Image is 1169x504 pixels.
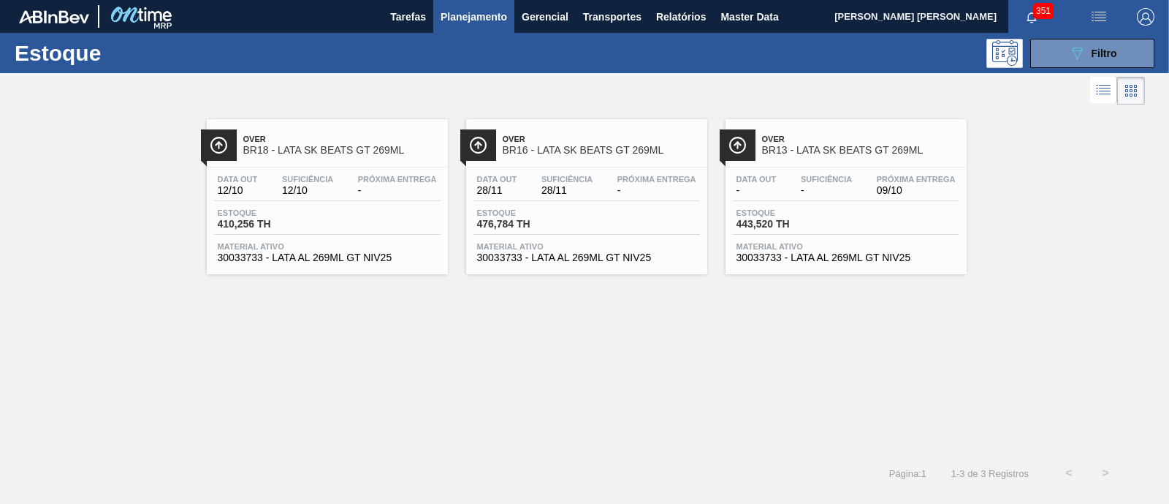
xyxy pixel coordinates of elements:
span: - [358,185,437,196]
span: Página : 1 [889,468,926,479]
span: Transportes [583,8,641,26]
span: Planejamento [441,8,507,26]
span: 410,256 TH [218,219,320,230]
a: ÍconeOverBR18 - LATA SK BEATS GT 269MLData out12/10Suficiência12/10Próxima Entrega-Estoque410,256... [196,108,455,274]
span: Estoque [218,208,320,217]
span: Master Data [720,8,778,26]
img: Ícone [728,136,747,154]
span: 09/10 [877,185,956,196]
span: Próxima Entrega [877,175,956,184]
span: Gerencial [522,8,568,26]
div: Visão em Lista [1090,77,1117,105]
a: ÍconeOverBR13 - LATA SK BEATS GT 269MLData out-Suficiência-Próxima Entrega09/10Estoque443,520 THM... [715,108,974,274]
button: > [1087,455,1124,492]
img: userActions [1090,8,1108,26]
button: < [1051,455,1087,492]
img: Ícone [210,136,228,154]
span: Relatórios [656,8,706,26]
img: TNhmsLtSVTkK8tSr43FrP2fwEKptu5GPRR3wAAAABJRU5ErkJggg== [19,10,89,23]
span: 12/10 [282,185,333,196]
span: 28/11 [477,185,517,196]
span: 351 [1033,3,1054,19]
span: Suficiência [801,175,852,184]
span: Próxima Entrega [617,175,696,184]
span: Data out [218,175,258,184]
span: BR18 - LATA SK BEATS GT 269ML [243,145,441,156]
span: Material ativo [218,242,437,251]
span: - [801,185,852,196]
span: - [736,185,777,196]
span: 28/11 [541,185,593,196]
span: Material ativo [736,242,956,251]
span: 30033733 - LATA AL 269ML GT NIV25 [477,252,696,263]
img: Ícone [469,136,487,154]
span: Over [762,135,959,143]
button: Filtro [1030,39,1154,68]
span: 476,784 TH [477,219,579,230]
span: Over [243,135,441,143]
span: 12/10 [218,185,258,196]
span: 1 - 3 de 3 Registros [948,468,1029,479]
span: Filtro [1092,48,1117,59]
span: Data out [736,175,777,184]
span: Over [503,135,700,143]
span: Suficiência [541,175,593,184]
span: Próxima Entrega [358,175,437,184]
button: Notificações [1008,7,1055,27]
span: - [617,185,696,196]
span: Estoque [477,208,579,217]
img: Logout [1137,8,1154,26]
span: 30033733 - LATA AL 269ML GT NIV25 [736,252,956,263]
h1: Estoque [15,45,226,61]
span: BR13 - LATA SK BEATS GT 269ML [762,145,959,156]
span: Estoque [736,208,839,217]
div: Visão em Cards [1117,77,1145,105]
span: 30033733 - LATA AL 269ML GT NIV25 [218,252,437,263]
span: Data out [477,175,517,184]
div: Pogramando: nenhum usuário selecionado [986,39,1023,68]
a: ÍconeOverBR16 - LATA SK BEATS GT 269MLData out28/11Suficiência28/11Próxima Entrega-Estoque476,784... [455,108,715,274]
span: Suficiência [282,175,333,184]
span: BR16 - LATA SK BEATS GT 269ML [503,145,700,156]
span: Material ativo [477,242,696,251]
span: Tarefas [390,8,426,26]
span: 443,520 TH [736,219,839,230]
